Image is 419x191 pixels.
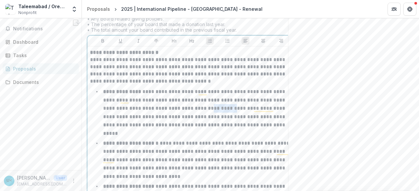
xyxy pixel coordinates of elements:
button: Heading 1 [170,37,178,45]
div: Tasks [13,52,74,59]
button: Ordered List [224,37,231,45]
div: How does your board support fundraising efforts? Please include: • Any board related giving polic... [87,5,297,35]
div: Proposals [87,6,110,12]
div: Proposals [13,65,74,72]
a: Tasks [3,50,79,61]
nav: breadcrumb [84,4,265,14]
div: Usman Javed <usman.javed@taleemabad.com> [7,179,12,183]
p: User [54,175,67,181]
button: Italicize [135,37,142,45]
button: Bold [99,37,107,45]
a: Documents [3,77,79,88]
div: 2025 | International Pipeline - [GEOGRAPHIC_DATA] - Renewal [121,6,263,12]
button: Get Help [403,3,416,16]
button: Strike [152,37,160,45]
button: Align Center [259,37,267,45]
button: Underline [117,37,124,45]
div: Dashboard [13,39,74,45]
button: Open entity switcher [70,3,79,16]
p: [EMAIL_ADDRESS][DOMAIN_NAME] [17,181,67,187]
a: Proposals [84,4,113,14]
button: Notifications [3,24,79,34]
div: Taleemabad / Orenda Project [18,3,67,10]
button: Align Left [242,37,249,45]
span: Nonprofit [18,10,37,16]
button: Align Right [277,37,285,45]
button: More [70,177,78,185]
button: Partners [388,3,401,16]
button: Heading 2 [188,37,196,45]
div: Documents [13,79,74,86]
p: [PERSON_NAME] <[EMAIL_ADDRESS][DOMAIN_NAME]> [17,174,51,181]
span: Notifications [13,26,76,32]
img: Taleemabad / Orenda Project [5,4,16,14]
a: Proposals [3,63,79,74]
a: Dashboard [3,37,79,47]
button: Bullet List [206,37,214,45]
